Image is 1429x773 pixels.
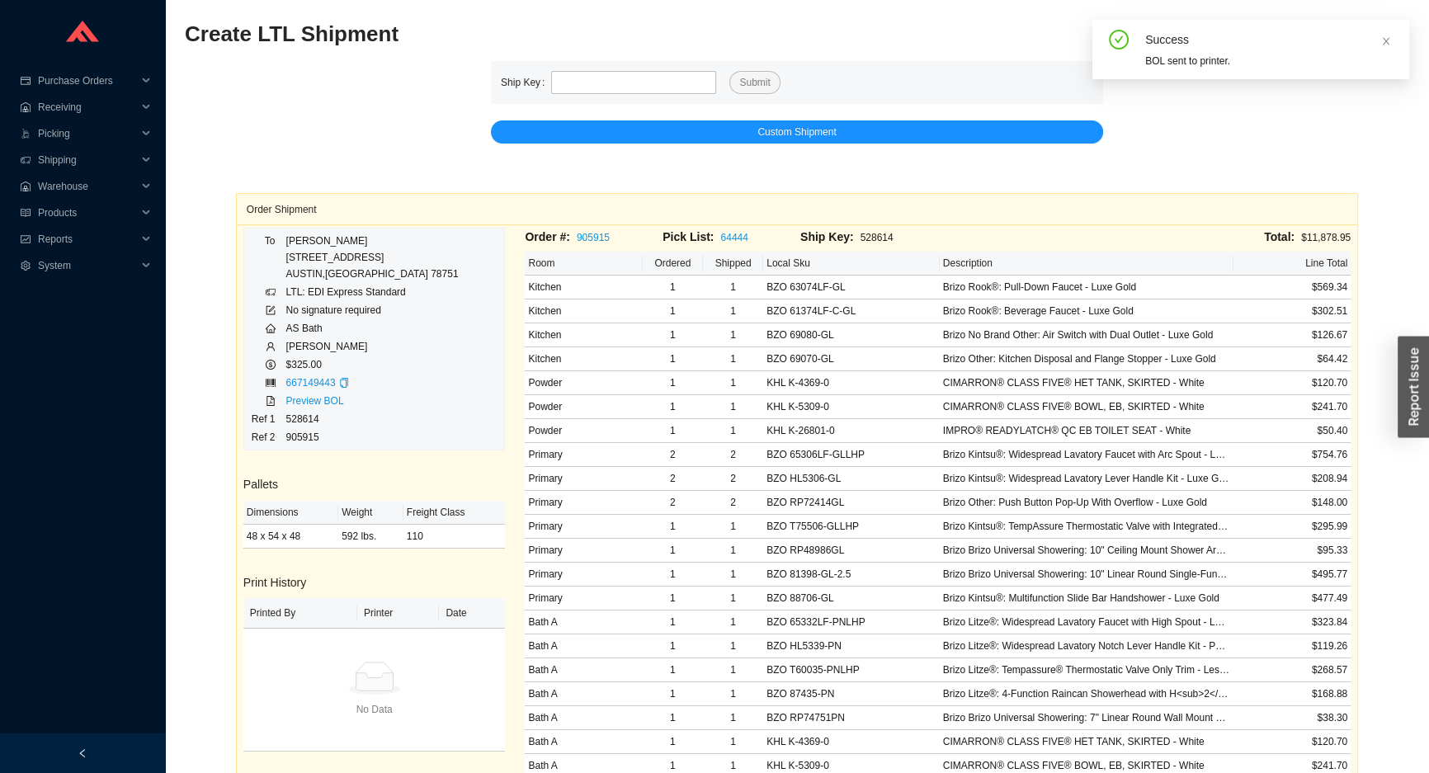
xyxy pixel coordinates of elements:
[1233,730,1351,754] td: $120.70
[943,566,1230,582] div: Brizo Brizo Universal Showering: 10" Linear Round Single-Function Raincan Shower Head - 2.5 GPM -...
[643,276,703,299] td: 1
[763,467,940,491] td: BZO HL5306-GL
[243,598,357,629] th: Printed By
[525,658,642,682] td: Bath A
[943,709,1230,726] div: Brizo Brizo Universal Showering: 7" Linear Round Wall Mount Shower Arm And Flange - Polished Nickel
[763,395,940,419] td: KHL K-5309-0
[20,208,31,218] span: read
[1233,276,1351,299] td: $569.34
[763,658,940,682] td: BZO T60035-PNLHP
[38,68,137,94] span: Purchase Orders
[763,252,940,276] th: Local Sku
[38,94,137,120] span: Receiving
[643,658,703,682] td: 1
[525,252,642,276] th: Room
[763,276,940,299] td: BZO 63074LF-GL
[763,706,940,730] td: BZO RP74751PN
[525,230,569,243] span: Order #:
[703,323,763,347] td: 1
[643,706,703,730] td: 1
[643,539,703,563] td: 1
[703,634,763,658] td: 1
[1233,323,1351,347] td: $126.67
[703,658,763,682] td: 1
[285,428,460,446] td: 905915
[643,299,703,323] td: 1
[1233,443,1351,467] td: $754.76
[266,396,276,406] span: file-pdf
[763,610,940,634] td: BZO 65332LF-PNLHP
[285,283,460,301] td: LTL: EDI Express Standard
[703,706,763,730] td: 1
[1233,587,1351,610] td: $477.49
[703,419,763,443] td: 1
[763,443,940,467] td: BZO 65306LF-GLLHP
[525,563,642,587] td: Primary
[943,494,1230,511] div: Brizo Other: Push Button Pop-Up With Overflow - Luxe Gold
[943,686,1230,702] div: Brizo Litze®: 4-Function Raincan Showerhead with H<sub>2</sub>Okinetic® Technology - Polished Nickel
[525,491,642,515] td: Primary
[247,194,1347,224] div: Order Shipment
[78,748,87,758] span: left
[525,610,642,634] td: Bath A
[1233,419,1351,443] td: $50.40
[525,323,642,347] td: Kitchen
[185,20,1103,49] h2: Create LTL Shipment
[643,587,703,610] td: 1
[800,228,938,247] div: 528614
[38,200,137,226] span: Products
[943,303,1230,319] div: Brizo Rook®: Beverage Faucet - Luxe Gold
[943,398,1230,415] div: CIMARRON® CLASS FIVE® BOWL, EB, SKIRTED - White
[703,443,763,467] td: 2
[703,276,763,299] td: 1
[757,124,836,140] span: Custom Shipment
[763,539,940,563] td: BZO RP48986GL
[943,518,1230,535] div: Brizo Kintsu®: TempAssure Thermostatic Valve with Integrated 3-Function Diverter Trim - Less Hand...
[1233,252,1351,276] th: Line Total
[525,682,642,706] td: Bath A
[943,662,1230,678] div: Brizo Litze®: Tempassure® Thermostatic Valve Only Trim - Less Handles - Polished Nickel
[403,501,506,525] th: Freight Class
[525,730,642,754] td: Bath A
[38,120,137,147] span: Picking
[339,375,349,391] div: Copy
[266,323,276,333] span: home
[643,395,703,419] td: 1
[525,634,642,658] td: Bath A
[1233,395,1351,419] td: $241.70
[1233,706,1351,730] td: $38.30
[703,371,763,395] td: 1
[800,230,854,243] span: Ship Key:
[285,337,460,356] td: [PERSON_NAME]
[357,598,439,629] th: Printer
[643,610,703,634] td: 1
[943,446,1230,463] div: Brizo Kintsu®: Widespread Lavatory Faucet with Arc Spout - Less Handles 1.5 GPM - Luxe Gold
[20,261,31,271] span: setting
[643,443,703,467] td: 2
[1233,634,1351,658] td: $119.26
[763,323,940,347] td: BZO 69080-GL
[763,371,940,395] td: KHL K-4369-0
[1233,563,1351,587] td: $495.77
[20,234,31,244] span: fund
[703,563,763,587] td: 1
[339,378,349,388] span: copy
[577,232,610,243] a: 905915
[285,319,460,337] td: AS Bath
[643,730,703,754] td: 1
[643,347,703,371] td: 1
[1145,53,1396,69] div: BOL sent to printer.
[729,71,780,94] button: Submit
[403,525,506,549] td: 110
[943,422,1230,439] div: IMPRO® READYLATCH® QC EB TOILET SEAT - White
[643,371,703,395] td: 1
[943,638,1230,654] div: Brizo Litze®: Widespread Lavatory Notch Lever Handle Kit - Polished Nickel
[703,515,763,539] td: 1
[439,598,505,629] th: Date
[943,542,1230,559] div: Brizo Brizo Universal Showering: 10" Ceiling Mount Shower Arm And Round Flange - Luxe Gold
[525,443,642,467] td: Primary
[703,539,763,563] td: 1
[243,525,338,549] td: 48 x 54 x 48
[703,610,763,634] td: 1
[525,395,642,419] td: Powder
